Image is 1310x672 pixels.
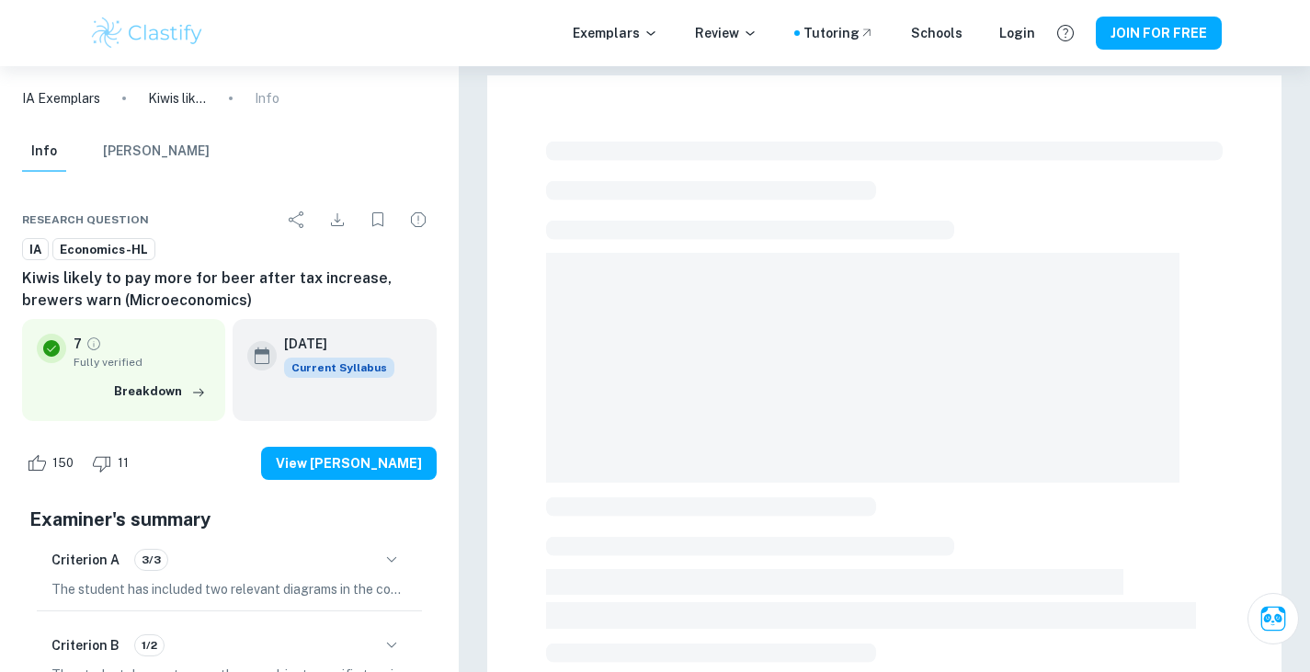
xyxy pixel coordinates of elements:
p: Exemplars [573,23,658,43]
div: Report issue [400,201,437,238]
button: Help and Feedback [1050,17,1081,49]
span: 11 [108,454,139,473]
p: Info [255,88,279,108]
a: Grade fully verified [85,336,102,352]
img: Clastify logo [89,15,206,51]
span: 150 [42,454,84,473]
button: Ask Clai [1247,593,1299,644]
a: Schools [911,23,963,43]
p: 7 [74,334,82,354]
a: Login [999,23,1035,43]
div: Download [319,201,356,238]
a: Tutoring [803,23,874,43]
p: Review [695,23,758,43]
div: Like [22,449,84,478]
span: Economics-HL [53,241,154,259]
span: 3/3 [135,552,167,568]
span: 1/2 [135,637,164,654]
button: Info [22,131,66,172]
span: Current Syllabus [284,358,394,378]
span: Fully verified [74,354,211,370]
div: Bookmark [359,201,396,238]
h6: Criterion A [51,550,120,570]
span: IA [23,241,48,259]
button: [PERSON_NAME] [103,131,210,172]
a: IA Exemplars [22,88,100,108]
a: IA [22,238,49,261]
div: Share [279,201,315,238]
span: Research question [22,211,149,228]
a: Economics-HL [52,238,155,261]
button: Breakdown [109,378,211,405]
button: JOIN FOR FREE [1096,17,1222,50]
h6: Criterion B [51,635,120,655]
div: This exemplar is based on the current syllabus. Feel free to refer to it for inspiration/ideas wh... [284,358,394,378]
button: View [PERSON_NAME] [261,447,437,480]
h6: Kiwis likely to pay more for beer after tax increase, brewers warn (Microeconomics) [22,268,437,312]
p: The student has included two relevant diagrams in the commentary, which effectively illustrate th... [51,579,407,599]
h6: [DATE] [284,334,380,354]
h5: Examiner's summary [29,506,429,533]
p: Kiwis likely to pay more for beer after tax increase, brewers warn (Microeconomics) [148,88,207,108]
div: Dislike [87,449,139,478]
